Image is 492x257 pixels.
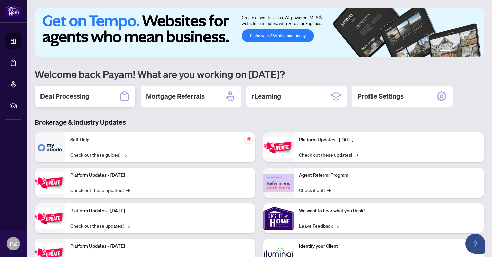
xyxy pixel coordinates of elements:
[70,243,250,250] p: Platform Updates - [DATE]
[70,151,127,158] a: Check out these guides!→
[123,151,127,158] span: →
[70,186,130,194] a: Check out these updates!→
[327,186,331,194] span: →
[245,135,253,143] span: pushpin
[10,239,17,248] span: PZ
[335,222,339,229] span: →
[252,92,281,101] h2: rLearning
[355,151,358,158] span: →
[35,8,484,57] img: Slide 0
[146,92,205,101] h2: Mortgage Referrals
[459,50,461,53] button: 3
[40,92,89,101] h2: Deal Processing
[126,222,130,229] span: →
[70,207,250,215] p: Platform Updates - [DATE]
[464,50,467,53] button: 4
[299,172,479,179] p: Agent Referral Program
[126,186,130,194] span: →
[299,222,339,229] a: Leave Feedback→
[299,136,479,144] p: Platform Updates - [DATE]
[263,137,294,158] img: Platform Updates - June 23, 2025
[465,234,485,254] button: Open asap
[299,186,331,194] a: Check it out!→
[299,151,358,158] a: Check out these updates!→
[35,208,65,229] img: Platform Updates - July 21, 2025
[70,172,250,179] p: Platform Updates - [DATE]
[35,118,484,127] h3: Brokerage & Industry Updates
[469,50,472,53] button: 5
[70,222,130,229] a: Check out these updates!→
[263,174,294,192] img: Agent Referral Program
[35,132,65,162] img: Self-Help
[35,68,484,80] h1: Welcome back Payam! What are you working on [DATE]?
[453,50,456,53] button: 2
[299,207,479,215] p: We want to hear what you think!
[35,172,65,194] img: Platform Updates - September 16, 2025
[5,5,21,17] img: logo
[263,203,294,233] img: We want to hear what you think!
[70,136,250,144] p: Self-Help
[299,243,479,250] p: Identify your Client
[357,92,404,101] h2: Profile Settings
[475,50,477,53] button: 6
[440,50,450,53] button: 1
